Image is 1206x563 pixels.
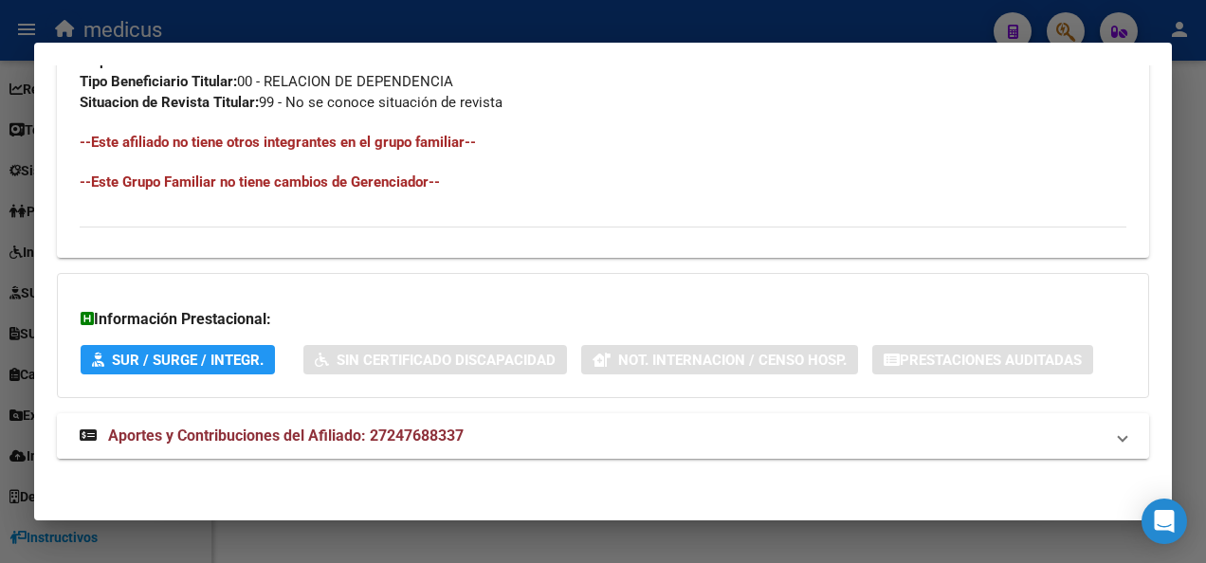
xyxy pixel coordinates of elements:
[80,73,453,90] span: 00 - RELACION DE DEPENDENCIA
[900,352,1082,369] span: Prestaciones Auditadas
[80,132,1126,153] h4: --Este afiliado no tiene otros integrantes en el grupo familiar--
[872,345,1093,374] button: Prestaciones Auditadas
[81,345,275,374] button: SUR / SURGE / INTEGR.
[80,73,237,90] strong: Tipo Beneficiario Titular:
[80,94,502,111] span: 99 - No se conoce situación de revista
[80,94,259,111] strong: Situacion de Revista Titular:
[108,427,464,445] span: Aportes y Contribuciones del Afiliado: 27247688337
[1142,499,1187,544] div: Open Intercom Messenger
[57,413,1149,459] mat-expansion-panel-header: Aportes y Contribuciones del Afiliado: 27247688337
[618,352,847,369] span: Not. Internacion / Censo Hosp.
[112,352,264,369] span: SUR / SURGE / INTEGR.
[81,308,1125,331] h3: Información Prestacional:
[80,172,1126,192] h4: --Este Grupo Familiar no tiene cambios de Gerenciador--
[80,52,151,69] strong: Empleador:
[581,345,858,374] button: Not. Internacion / Censo Hosp.
[337,352,556,369] span: Sin Certificado Discapacidad
[303,345,567,374] button: Sin Certificado Discapacidad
